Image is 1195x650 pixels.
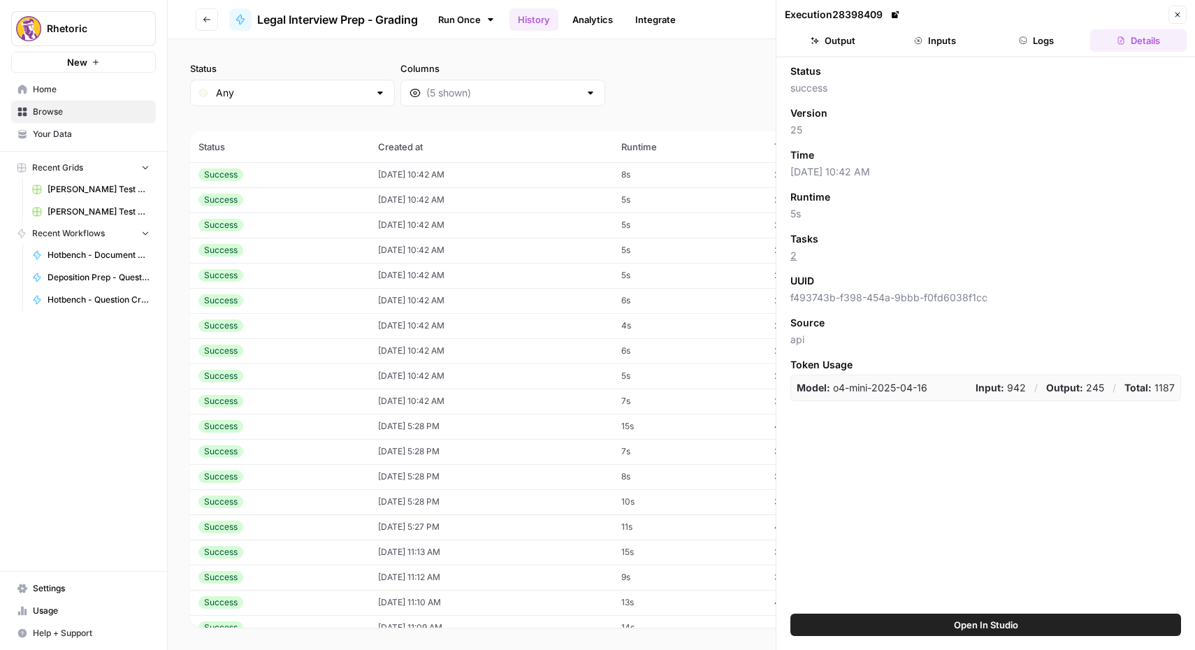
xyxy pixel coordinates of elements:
td: 5s [613,263,766,288]
button: Output [785,29,881,52]
button: Details [1090,29,1187,52]
span: 5s [790,207,1181,221]
a: Deposition Prep - Question Creator [26,266,156,289]
div: Execution 28398409 [785,8,902,22]
button: Recent Grids [11,157,156,178]
td: 2 [766,238,886,263]
td: [DATE] 5:28 PM [370,439,613,464]
a: Settings [11,577,156,600]
span: Help + Support [33,627,150,640]
div: Success [198,168,243,181]
div: Success [198,345,243,357]
span: Time [790,148,814,162]
span: 25 [790,123,1181,137]
td: 3 [766,439,886,464]
td: 5s [613,238,766,263]
div: Success [198,370,243,382]
span: Settings [33,582,150,595]
div: Success [198,445,243,458]
td: 2 [766,389,886,414]
label: Status [190,62,395,75]
div: Success [198,571,243,584]
div: Success [198,319,243,332]
td: 4 [766,514,886,540]
td: 8s [613,464,766,489]
td: 2 [766,263,886,288]
td: 15s [613,540,766,565]
td: [DATE] 10:42 AM [370,212,613,238]
td: [DATE] 10:42 AM [370,363,613,389]
span: Open In Studio [954,618,1018,632]
td: 2 [766,338,886,363]
td: [DATE] 11:13 AM [370,540,613,565]
div: Success [198,269,243,282]
span: New [67,55,87,69]
span: success [790,81,1181,95]
td: 3 [766,565,886,590]
td: 3 [766,540,886,565]
td: [DATE] 5:28 PM [370,489,613,514]
th: Tasks [766,131,886,162]
td: 2 [766,288,886,313]
td: 6s [613,288,766,313]
td: [DATE] 10:42 AM [370,288,613,313]
td: [DATE] 11:10 AM [370,590,613,615]
a: Home [11,78,156,101]
td: 3 [766,489,886,514]
a: Browse [11,101,156,123]
span: Hotbench - Question Creator [48,294,150,306]
span: f493743b-f398-454a-9bbb-f0fd6038f1cc [790,291,1181,305]
span: Deposition Prep - Question Creator [48,271,150,284]
a: [PERSON_NAME] Test Workflow - SERP Overview Grid [26,201,156,223]
span: [PERSON_NAME] Test Workflow - SERP Overview Grid [48,205,150,218]
div: Success [198,219,243,231]
a: 2 [790,250,797,261]
a: Legal Interview Prep - Grading [229,8,418,31]
input: Any [216,86,369,100]
span: (299 records) [190,106,1173,131]
span: Legal Interview Prep - Grading [257,11,418,28]
a: Analytics [564,8,621,31]
button: Recent Workflows [11,223,156,244]
td: 10s [613,489,766,514]
td: 2 [766,187,886,212]
div: Success [198,546,243,558]
span: Runtime [790,190,830,204]
a: Your Data [11,123,156,145]
span: Usage [33,605,150,617]
td: 3 [766,464,886,489]
span: Token Usage [790,358,1181,372]
p: 245 [1046,381,1104,395]
td: 14s [613,615,766,640]
td: 4s [613,313,766,338]
td: [DATE] 11:12 AM [370,565,613,590]
strong: Output: [1046,382,1083,393]
p: / [1034,381,1038,395]
span: Rhetoric [47,22,131,36]
button: Workspace: Rhetoric [11,11,156,46]
p: / [1113,381,1116,395]
div: Success [198,621,243,634]
div: Success [198,470,243,483]
td: [DATE] 5:28 PM [370,464,613,489]
td: 4 [766,414,886,439]
a: Hotbench - Document Verification [26,244,156,266]
strong: Total: [1124,382,1152,393]
strong: Input: [976,382,1004,393]
img: Rhetoric Logo [16,16,41,41]
td: 6s [613,338,766,363]
span: Status [790,64,821,78]
a: Run Once [429,8,504,31]
td: 2 [766,212,886,238]
div: Success [198,496,243,508]
td: [DATE] 10:42 AM [370,313,613,338]
span: [PERSON_NAME] Test Workflow - Copilot Example Grid [48,183,150,196]
td: [DATE] 10:42 AM [370,238,613,263]
td: 4 [766,590,886,615]
span: Version [790,106,827,120]
div: Success [198,521,243,533]
span: Home [33,83,150,96]
span: Recent Workflows [32,227,105,240]
td: [DATE] 10:42 AM [370,187,613,212]
div: Success [198,420,243,433]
